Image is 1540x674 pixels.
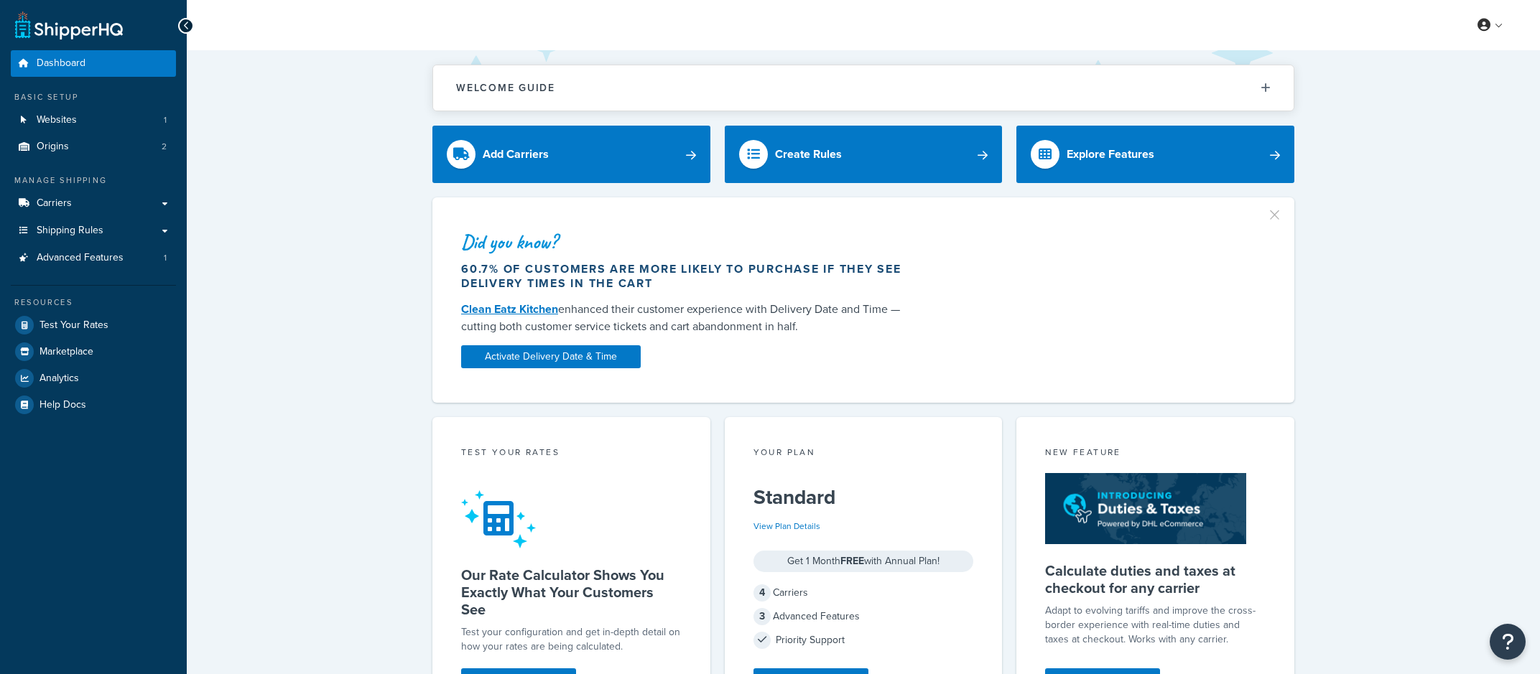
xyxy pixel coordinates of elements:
span: 1 [164,114,167,126]
span: Test Your Rates [40,319,108,332]
div: Test your configuration and get in-depth detail on how your rates are being calculated. [461,625,682,654]
div: 60.7% of customers are more likely to purchase if they see delivery times in the cart [461,262,915,291]
div: Test your rates [461,446,682,462]
span: 1 [164,252,167,264]
a: Websites1 [11,107,176,134]
a: Test Your Rates [11,312,176,338]
a: Advanced Features1 [11,245,176,271]
a: Add Carriers [432,126,710,183]
div: Your Plan [753,446,974,462]
a: Carriers [11,190,176,217]
div: Explore Features [1067,144,1154,164]
li: Websites [11,107,176,134]
h5: Standard [753,486,974,509]
a: Origins2 [11,134,176,160]
a: View Plan Details [753,520,820,533]
span: Analytics [40,373,79,385]
div: Resources [11,296,176,309]
span: Websites [37,114,77,126]
span: Dashboard [37,57,85,70]
a: Clean Eatz Kitchen [461,301,558,317]
span: Carriers [37,197,72,210]
span: 2 [162,141,167,153]
a: Activate Delivery Date & Time [461,345,641,368]
span: 4 [753,584,771,602]
div: Add Carriers [483,144,549,164]
span: Shipping Rules [37,225,103,237]
li: Advanced Features [11,245,176,271]
span: Marketplace [40,346,93,358]
span: Advanced Features [37,252,124,264]
li: Origins [11,134,176,160]
a: Analytics [11,365,176,391]
div: Carriers [753,583,974,603]
button: Welcome Guide [433,65,1294,111]
div: Get 1 Month with Annual Plan! [753,551,974,572]
span: Help Docs [40,399,86,411]
a: Marketplace [11,339,176,365]
span: Origins [37,141,69,153]
div: enhanced their customer experience with Delivery Date and Time — cutting both customer service ti... [461,301,915,335]
div: Manage Shipping [11,174,176,187]
strong: FREE [840,553,864,568]
h5: Calculate duties and taxes at checkout for any carrier [1045,562,1266,596]
h2: Welcome Guide [456,83,555,93]
div: New Feature [1045,446,1266,462]
a: Dashboard [11,50,176,77]
a: Create Rules [725,126,1003,183]
div: Did you know? [461,232,915,252]
a: Help Docs [11,392,176,418]
p: Adapt to evolving tariffs and improve the cross-border experience with real-time duties and taxes... [1045,604,1266,647]
div: Create Rules [775,144,842,164]
h5: Our Rate Calculator Shows You Exactly What Your Customers See [461,566,682,618]
div: Priority Support [753,630,974,650]
button: Open Resource Center [1490,624,1526,660]
span: 3 [753,608,771,625]
a: Shipping Rules [11,217,176,244]
div: Basic Setup [11,91,176,103]
div: Advanced Features [753,607,974,627]
a: Explore Features [1016,126,1294,183]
